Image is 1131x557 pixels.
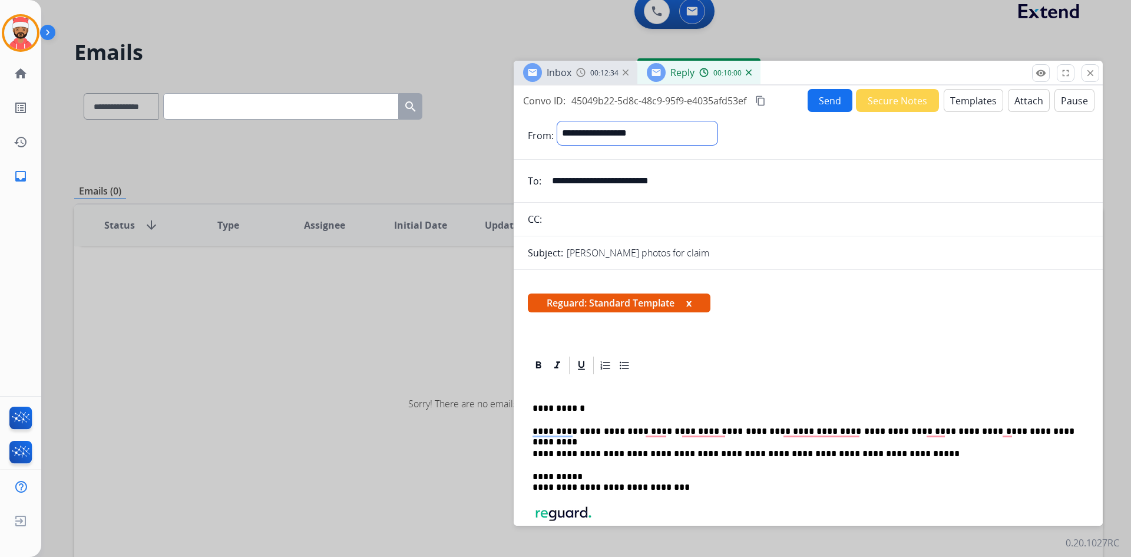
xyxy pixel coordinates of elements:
button: Attach [1008,89,1050,112]
p: To: [528,174,541,188]
span: Reply [670,66,695,79]
mat-icon: search [404,100,418,114]
p: Convo ID: [523,94,565,108]
button: Secure Notes [856,89,939,112]
span: Inbox [547,66,571,79]
mat-icon: inbox [14,169,28,183]
button: Templates [944,89,1003,112]
button: Send [808,89,852,112]
button: Pause [1054,89,1094,112]
span: 00:12:34 [590,68,619,78]
div: Italic [548,357,566,374]
span: 00:10:00 [713,68,742,78]
mat-icon: fullscreen [1060,68,1071,78]
p: From: [528,128,554,143]
button: x [686,296,692,310]
mat-icon: list_alt [14,101,28,115]
mat-icon: home [14,67,28,81]
p: Subject: [528,246,563,260]
p: CC: [528,212,542,226]
span: Reguard: Standard Template [528,294,710,312]
div: Ordered List [597,357,614,374]
div: Bullet List [616,357,633,374]
p: [PERSON_NAME] photos for claim [567,246,709,260]
div: Bold [530,357,547,374]
mat-icon: remove_red_eye [1036,68,1046,78]
span: 45049b22-5d8c-48c9-95f9-e4035afd53ef [571,94,746,107]
mat-icon: history [14,135,28,149]
mat-icon: close [1085,68,1096,78]
mat-icon: content_copy [755,95,766,106]
p: 0.20.1027RC [1066,536,1119,550]
img: avatar [4,17,37,50]
div: Underline [573,357,590,374]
